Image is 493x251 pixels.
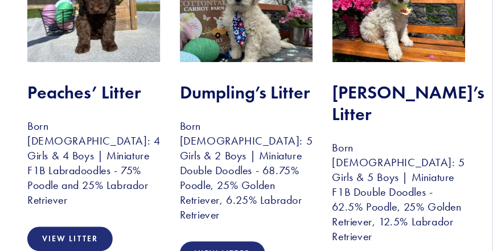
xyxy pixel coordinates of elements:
h3: Born [DEMOGRAPHIC_DATA]: 5 Girls & 5 Boys | Miniature F1B Double Doodles - 62.5% Poodle, 25% Gold... [332,141,466,244]
h3: Born [DEMOGRAPHIC_DATA]: 5 Girls & 2 Boys | Miniature Double Doodles - 68.75% Poodle, 25% Golden ... [180,119,313,223]
h2: [PERSON_NAME]’s Litter [332,82,466,126]
h2: Dumpling’s Litter [180,82,313,104]
h2: Peaches’ Litter [27,82,161,104]
h3: Born [DEMOGRAPHIC_DATA]: 4 Girls & 4 Boys | Miniature F1B Labradoodles - 75% Poodle and 25% Labra... [27,119,161,208]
